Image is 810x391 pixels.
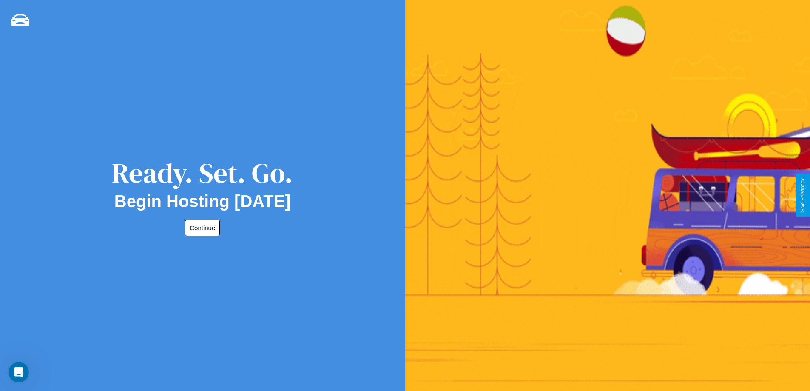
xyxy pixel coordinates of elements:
div: Give Feedback [800,178,806,213]
h2: Begin Hosting [DATE] [114,192,291,211]
button: Continue [185,220,220,236]
div: Ready. Set. Go. [112,154,293,192]
iframe: Intercom live chat [9,362,29,382]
